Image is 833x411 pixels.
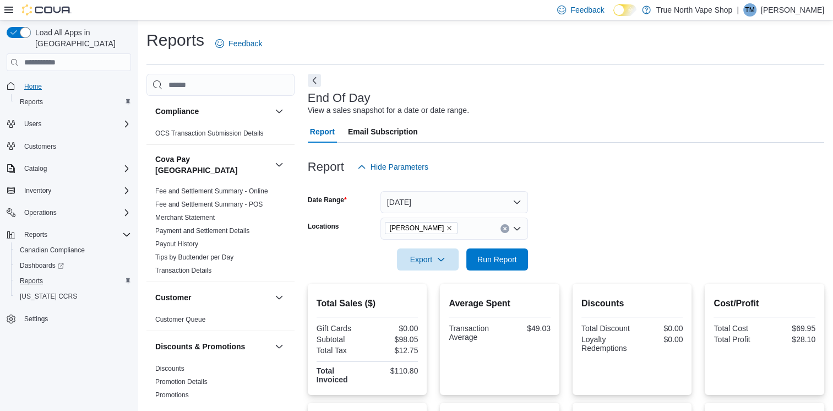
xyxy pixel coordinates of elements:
span: Goderich [385,222,458,234]
button: Clear input [500,224,509,233]
div: Subtotal [317,335,365,344]
button: Export [397,248,459,271]
a: Promotion Details [155,378,208,386]
div: Total Cost [714,324,762,333]
button: Reports [11,94,135,110]
div: $12.75 [369,346,418,355]
a: Feedback [211,33,266,55]
span: Catalog [24,164,47,173]
span: Users [20,117,131,131]
span: Reports [20,228,131,241]
span: Transaction Details [155,266,211,275]
a: Discounts [155,365,184,372]
h2: Average Spent [449,297,551,310]
button: Next [308,74,321,87]
span: Canadian Compliance [20,246,85,255]
button: Inventory [2,183,135,198]
span: Reports [20,98,43,106]
span: Settings [24,315,48,323]
a: Merchant Statement [155,214,215,221]
button: Users [2,116,135,132]
div: Compliance [146,127,295,144]
span: Customers [24,142,56,151]
a: Customers [20,140,61,153]
button: Catalog [2,161,135,176]
button: Operations [20,206,61,219]
button: Remove Goderich from selection in this group [446,225,453,231]
button: Hide Parameters [353,156,433,178]
span: Dashboards [20,261,64,270]
span: Run Report [477,254,517,265]
span: Catalog [20,162,131,175]
span: Merchant Statement [155,213,215,222]
div: Total Discount [581,324,630,333]
button: Compliance [273,105,286,118]
h2: Total Sales ($) [317,297,418,310]
div: Gift Cards [317,324,365,333]
a: Transaction Details [155,267,211,274]
a: [US_STATE] CCRS [15,290,81,303]
button: Cova Pay [GEOGRAPHIC_DATA] [155,154,270,176]
a: Settings [20,312,52,326]
a: Reports [15,95,47,109]
button: Home [2,78,135,94]
span: Tips by Budtender per Day [155,253,233,262]
button: Discounts & Promotions [155,341,270,352]
button: Users [20,117,46,131]
label: Date Range [308,196,347,204]
button: [US_STATE] CCRS [11,289,135,304]
button: Reports [11,273,135,289]
span: [PERSON_NAME] [390,223,444,234]
h3: Discounts & Promotions [155,341,245,352]
span: Reports [15,274,131,288]
div: $69.95 [767,324,815,333]
p: [PERSON_NAME] [761,3,824,17]
p: | [737,3,739,17]
button: Catalog [20,162,51,175]
span: Reports [15,95,131,109]
span: Customers [20,139,131,153]
span: Canadian Compliance [15,244,131,257]
span: Load All Apps in [GEOGRAPHIC_DATA] [31,27,131,49]
span: Users [24,120,41,128]
button: Inventory [20,184,56,197]
span: Fee and Settlement Summary - Online [155,187,268,196]
a: Promotions [155,391,189,399]
div: $0.00 [634,324,683,333]
div: Loyalty Redemptions [581,335,630,353]
button: Compliance [155,106,270,117]
button: Operations [2,205,135,220]
h3: Customer [155,292,191,303]
div: View a sales snapshot for a date or date range. [308,105,469,116]
span: Inventory [20,184,131,197]
span: Report [310,121,335,143]
span: Home [20,79,131,93]
div: Total Profit [714,335,762,344]
h3: Report [308,160,344,174]
button: Open list of options [513,224,521,233]
a: Tips by Budtender per Day [155,253,233,261]
span: Promotion Details [155,377,208,386]
span: Settings [20,312,131,326]
div: $110.80 [369,366,418,375]
span: Inventory [24,186,51,195]
div: Customer [146,313,295,331]
span: Operations [24,208,57,217]
a: Dashboards [11,258,135,273]
label: Locations [308,222,339,231]
div: Discounts & Promotions [146,362,295,406]
a: Home [20,80,46,93]
span: Fee and Settlement Summary - POS [155,200,263,209]
span: Reports [24,230,47,239]
button: Discounts & Promotions [273,340,286,353]
a: Fee and Settlement Summary - POS [155,201,263,208]
span: Dashboards [15,259,131,272]
h1: Reports [146,29,204,51]
a: OCS Transaction Submission Details [155,129,264,137]
button: Reports [20,228,52,241]
span: Washington CCRS [15,290,131,303]
button: Customer [273,291,286,304]
div: Total Tax [317,346,365,355]
button: Settings [2,311,135,327]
